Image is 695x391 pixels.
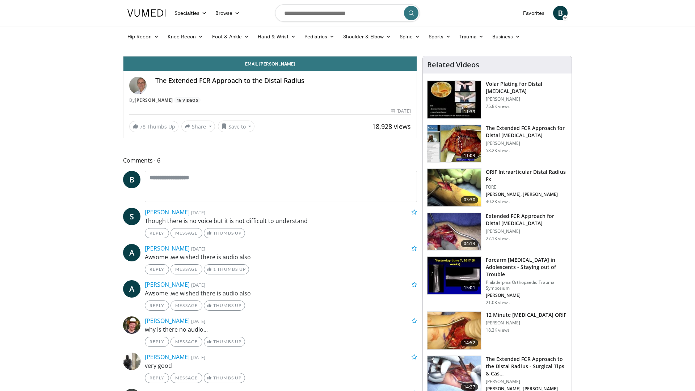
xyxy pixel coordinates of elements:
[486,228,567,234] p: [PERSON_NAME]
[486,356,567,377] h3: The Extended FCR Approach to the Distal Radius - Surgical Tips & Cas…
[427,257,481,294] img: 25619031-145e-4c60-a054-82f5ddb5a1ab.150x105_q85_crop-smart_upscale.jpg
[123,171,140,188] a: B
[461,240,478,247] span: 04:13
[461,152,478,159] span: 11:03
[129,97,411,104] div: By
[204,228,245,238] a: Thumbs Up
[486,279,567,291] p: Philadelphia Orthopaedic Trauma Symposium
[486,311,566,319] h3: 12 Minute [MEDICAL_DATA] ORIF
[145,228,169,238] a: Reply
[300,29,339,44] a: Pediatrics
[145,216,417,225] p: Though there is no voice but it is not difficult to understand
[170,6,211,20] a: Specialties
[170,228,202,238] a: Message
[395,29,424,44] a: Spine
[213,266,216,272] span: 1
[145,289,417,298] p: Awsome ,we wished there is audio also
[218,121,255,132] button: Save to
[163,29,208,44] a: Knee Recon
[145,300,169,311] a: Reply
[145,373,169,383] a: Reply
[424,29,455,44] a: Sports
[145,208,190,216] a: [PERSON_NAME]
[427,213,567,251] a: 04:13 Extended FCR Approach for Distal [MEDICAL_DATA] [PERSON_NAME] 27.1K views
[486,236,510,241] p: 27.1K views
[427,125,481,163] img: 275697_0002_1.png.150x105_q85_crop-smart_upscale.jpg
[486,125,567,139] h3: The Extended FCR Approach for Distal [MEDICAL_DATA]
[461,284,478,291] span: 15:01
[204,264,249,274] a: 1 Thumbs Up
[123,316,140,334] img: Avatar
[427,80,567,119] a: 11:39 Volar Plating for Distal [MEDICAL_DATA] [PERSON_NAME] 75.8K views
[553,6,568,20] a: B
[123,244,140,261] a: A
[145,264,169,274] a: Reply
[170,300,202,311] a: Message
[391,108,410,114] div: [DATE]
[191,318,205,324] small: [DATE]
[127,9,166,17] img: VuMedi Logo
[519,6,549,20] a: Favorites
[145,361,417,370] p: very good
[427,168,567,207] a: 03:30 ORIF Intraarticular Distal Radius Fx FORE [PERSON_NAME], [PERSON_NAME] 40.2K views
[191,282,205,288] small: [DATE]
[339,29,395,44] a: Shoulder & Elbow
[123,56,417,71] a: Email [PERSON_NAME]
[191,209,205,216] small: [DATE]
[486,327,510,333] p: 18.3K views
[455,29,488,44] a: Trauma
[123,353,140,370] img: Avatar
[486,192,567,197] p: [PERSON_NAME], [PERSON_NAME]
[135,97,173,103] a: [PERSON_NAME]
[140,123,146,130] span: 78
[155,77,411,85] h4: The Extended FCR Approach to the Distal Radius
[170,337,202,347] a: Message
[486,199,510,205] p: 40.2K views
[204,337,245,347] a: Thumbs Up
[123,208,140,225] a: S
[372,122,411,131] span: 18,928 views
[461,339,478,346] span: 14:52
[181,121,215,132] button: Share
[145,325,417,334] p: why is there no audio...
[486,300,510,306] p: 21.0K views
[123,156,417,165] span: Comments 6
[145,281,190,289] a: [PERSON_NAME]
[488,29,525,44] a: Business
[427,311,567,350] a: 14:52 12 Minute [MEDICAL_DATA] ORIF [PERSON_NAME] 18.3K views
[204,300,245,311] a: Thumbs Up
[208,29,254,44] a: Foot & Ankle
[145,253,417,261] p: Awsome ,we wished there is audio also
[486,96,567,102] p: [PERSON_NAME]
[427,125,567,163] a: 11:03 The Extended FCR Approach for Distal [MEDICAL_DATA] [PERSON_NAME] 53.2K views
[486,379,567,384] p: [PERSON_NAME]
[174,97,201,103] a: 16 Videos
[461,383,478,391] span: 14:27
[486,80,567,95] h3: Volar Plating for Distal [MEDICAL_DATA]
[145,337,169,347] a: Reply
[145,244,190,252] a: [PERSON_NAME]
[486,104,510,109] p: 75.8K views
[486,184,567,190] p: FORE
[427,312,481,349] img: 99621ec1-f93f-4954-926a-d628ad4370b3.jpg.150x105_q85_crop-smart_upscale.jpg
[486,320,566,326] p: [PERSON_NAME]
[123,280,140,298] span: A
[427,169,481,206] img: 212608_0000_1.png.150x105_q85_crop-smart_upscale.jpg
[427,213,481,251] img: _514ecLNcU81jt9H5hMDoxOjA4MTtFn1_1.150x105_q85_crop-smart_upscale.jpg
[129,121,178,132] a: 78 Thumbs Up
[275,4,420,22] input: Search topics, interventions
[486,168,567,183] h3: ORIF Intraarticular Distal Radius Fx
[129,77,147,94] img: Avatar
[461,108,478,115] span: 11:39
[211,6,244,20] a: Browse
[145,317,190,325] a: [PERSON_NAME]
[427,60,479,69] h4: Related Videos
[191,245,205,252] small: [DATE]
[253,29,300,44] a: Hand & Wrist
[486,256,567,278] h3: Forearm [MEDICAL_DATA] in Adolescents - Staying out of Trouble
